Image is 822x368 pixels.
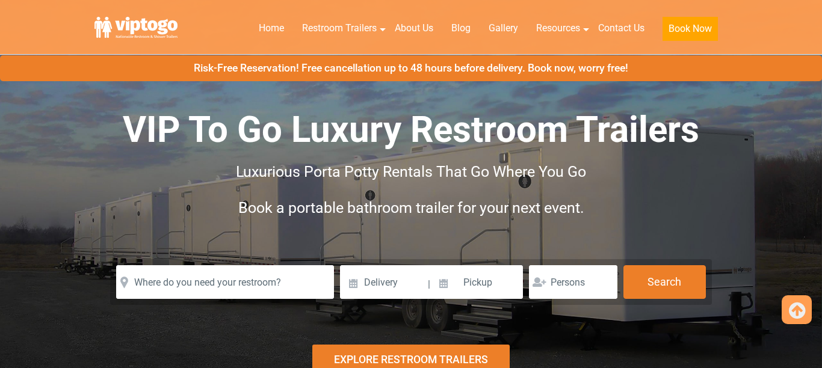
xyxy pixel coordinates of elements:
[654,15,727,48] a: Book Now
[236,163,586,180] span: Luxurious Porta Potty Rentals That Go Where You Go
[123,108,699,151] span: VIP To Go Luxury Restroom Trailers
[480,15,527,41] a: Gallery
[442,15,480,41] a: Blog
[293,15,386,41] a: Restroom Trailers
[529,265,617,299] input: Persons
[527,15,589,41] a: Resources
[238,199,584,216] span: Book a portable bathroom trailer for your next event.
[589,15,654,41] a: Contact Us
[386,15,442,41] a: About Us
[250,15,293,41] a: Home
[428,265,430,304] span: |
[116,265,334,299] input: Where do you need your restroom?
[431,265,523,299] input: Pickup
[340,265,426,299] input: Delivery
[623,265,706,299] button: Search
[663,17,718,41] button: Book Now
